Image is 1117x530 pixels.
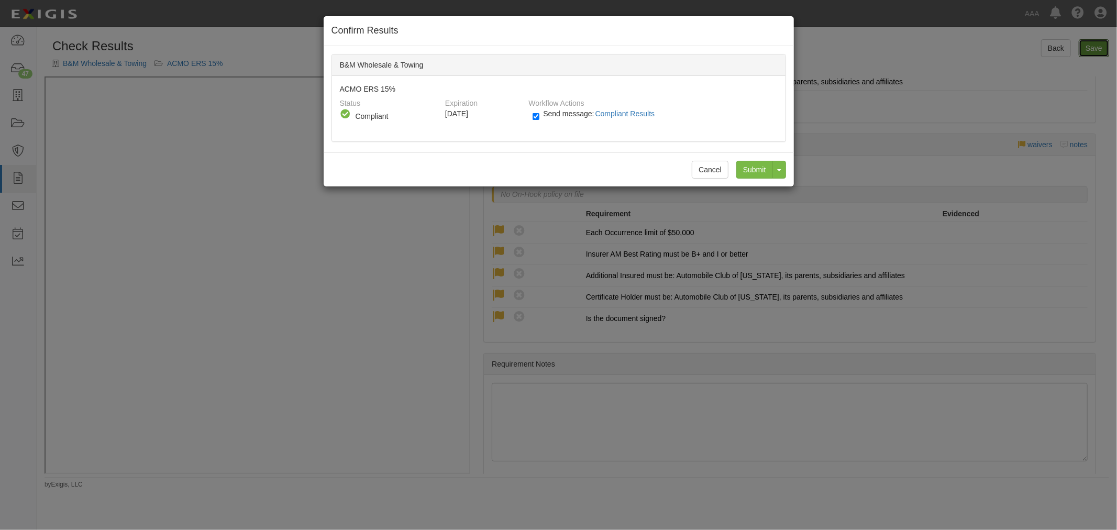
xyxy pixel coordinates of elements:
[594,107,659,120] button: Send message:
[528,94,584,108] label: Workflow Actions
[332,54,786,76] div: B&M Wholesale & Towing
[331,24,786,38] h4: Confirm Results
[595,109,655,118] span: Compliant Results
[340,94,361,108] label: Status
[445,108,521,119] div: [DATE]
[340,108,351,120] i: Compliant
[356,111,434,122] div: Compliant
[543,109,659,118] span: Send message:
[445,94,478,108] label: Expiration
[736,161,773,179] input: Submit
[533,111,539,123] input: Send message:Compliant Results
[332,76,786,141] div: ACMO ERS 15%
[692,161,728,179] button: Cancel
